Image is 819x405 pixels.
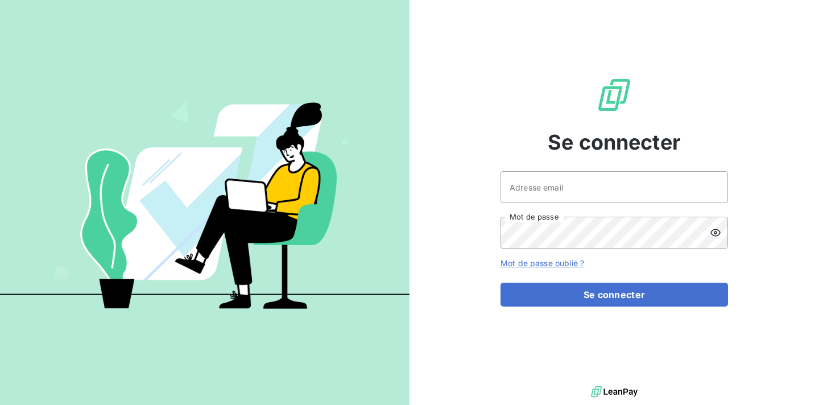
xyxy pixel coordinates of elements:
span: Se connecter [548,127,681,158]
input: placeholder [500,171,728,203]
img: logo [591,383,638,400]
img: Logo LeanPay [596,77,632,113]
a: Mot de passe oublié ? [500,258,584,268]
button: Se connecter [500,283,728,307]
